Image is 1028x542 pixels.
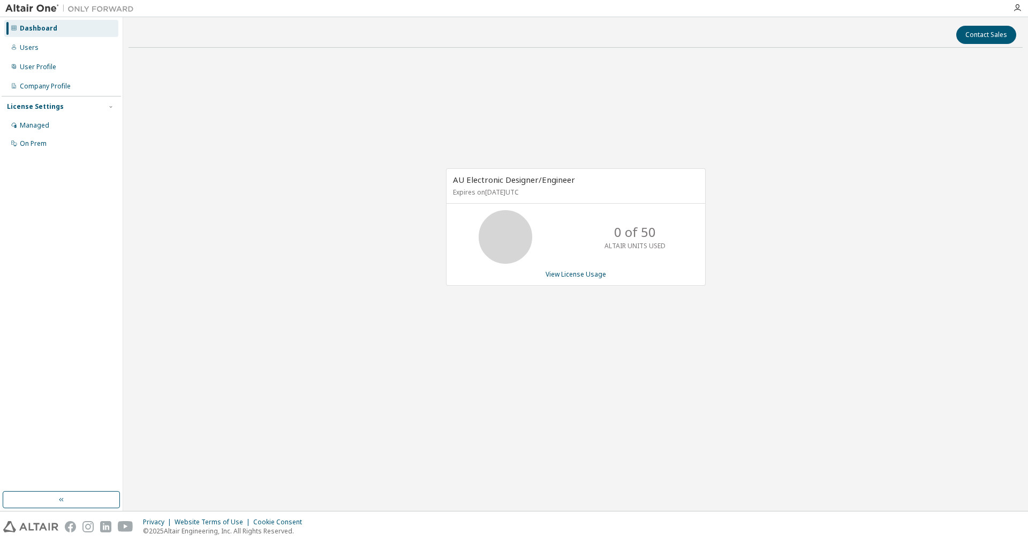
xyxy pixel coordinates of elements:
img: altair_logo.svg [3,521,58,532]
div: Dashboard [20,24,57,33]
img: youtube.svg [118,521,133,532]
div: Cookie Consent [253,518,308,526]
div: User Profile [20,63,56,71]
div: License Settings [7,102,64,111]
p: © 2025 Altair Engineering, Inc. All Rights Reserved. [143,526,308,536]
img: facebook.svg [65,521,76,532]
p: Expires on [DATE] UTC [453,188,696,197]
button: Contact Sales [956,26,1016,44]
img: Altair One [5,3,139,14]
img: instagram.svg [82,521,94,532]
a: View License Usage [546,270,606,279]
img: linkedin.svg [100,521,111,532]
p: ALTAIR UNITS USED [604,241,666,250]
span: AU Electronic Designer/Engineer [453,174,575,185]
div: Users [20,43,39,52]
div: Website Terms of Use [175,518,253,526]
div: Privacy [143,518,175,526]
div: Company Profile [20,82,71,91]
p: 0 of 50 [614,223,656,241]
div: On Prem [20,139,47,148]
div: Managed [20,121,49,130]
